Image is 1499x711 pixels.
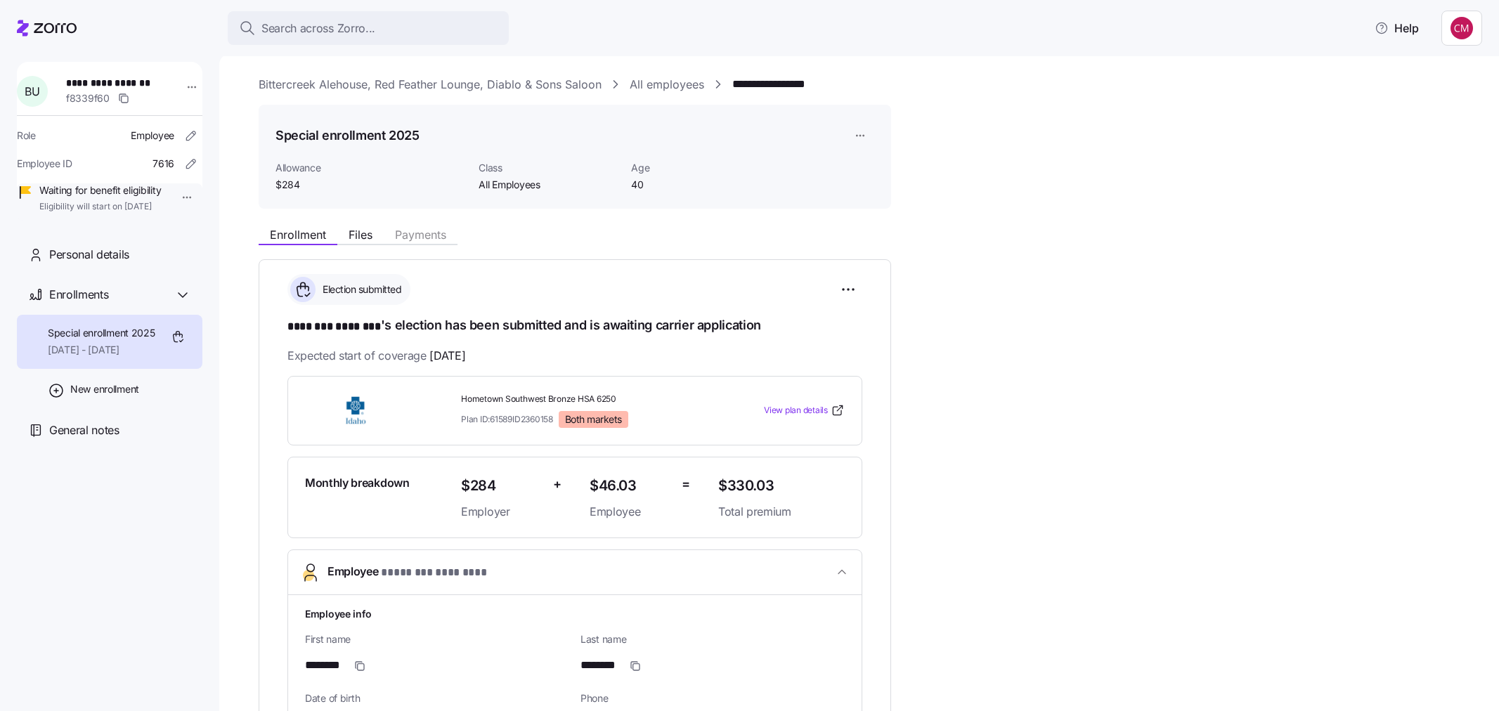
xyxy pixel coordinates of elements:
[275,126,420,144] h1: Special enrollment 2025
[259,76,602,93] a: Bittercreek Alehouse, Red Feather Lounge, Diablo & Sons Saloon
[131,129,174,143] span: Employee
[479,161,620,175] span: Class
[39,183,161,197] span: Waiting for benefit eligibility
[1451,17,1473,39] img: c76f7742dad050c3772ef460a101715e
[70,382,139,396] span: New enrollment
[461,413,553,425] span: Plan ID: 61589ID2360158
[305,474,410,492] span: Monthly breakdown
[270,229,326,240] span: Enrollment
[275,178,467,192] span: $284
[590,503,670,521] span: Employee
[49,246,129,263] span: Personal details
[764,403,845,417] a: View plan details
[17,129,36,143] span: Role
[287,316,862,336] h1: 's election has been submitted and is awaiting carrier application
[565,413,622,426] span: Both markets
[631,178,772,192] span: 40
[17,157,72,171] span: Employee ID
[49,422,119,439] span: General notes
[718,474,845,497] span: $330.03
[305,394,406,426] img: BlueCross of Idaho
[718,503,845,521] span: Total premium
[305,632,569,646] span: First name
[305,691,569,705] span: Date of birth
[287,347,465,365] span: Expected start of coverage
[49,286,108,304] span: Enrollments
[318,282,401,296] span: Election submitted
[682,474,690,495] span: =
[39,201,161,213] span: Eligibility will start on [DATE]
[553,474,562,495] span: +
[349,229,372,240] span: Files
[48,326,155,340] span: Special enrollment 2025
[25,86,39,97] span: B U
[631,161,772,175] span: Age
[327,563,486,582] span: Employee
[580,691,845,705] span: Phone
[630,76,704,93] a: All employees
[228,11,509,45] button: Search across Zorro...
[764,404,828,417] span: View plan details
[66,91,110,105] span: f8339f60
[395,229,446,240] span: Payments
[479,178,620,192] span: All Employees
[1363,14,1430,42] button: Help
[429,347,465,365] span: [DATE]
[305,606,845,621] h1: Employee info
[461,393,707,405] span: Hometown Southwest Bronze HSA 6250
[261,20,375,37] span: Search across Zorro...
[461,474,542,497] span: $284
[580,632,845,646] span: Last name
[590,474,670,497] span: $46.03
[1375,20,1419,37] span: Help
[48,343,155,357] span: [DATE] - [DATE]
[275,161,467,175] span: Allowance
[153,157,174,171] span: 7616
[461,503,542,521] span: Employer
